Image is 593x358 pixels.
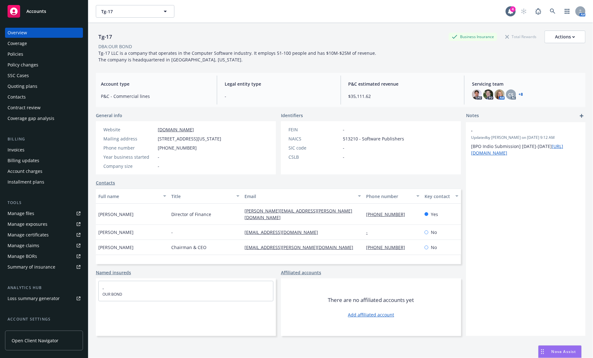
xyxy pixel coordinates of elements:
[8,177,44,187] div: Installment plans
[103,135,155,142] div: Mailing address
[466,112,479,120] span: Notes
[244,208,352,220] a: [PERSON_NAME][EMAIL_ADDRESS][PERSON_NAME][DOMAIN_NAME]
[578,112,585,120] a: add
[495,89,505,99] img: photo
[5,262,83,272] a: Summary of insurance
[5,200,83,206] div: Tools
[508,91,514,98] span: CS
[366,211,410,217] a: [PHONE_NUMBER]
[288,154,340,160] div: CSLB
[5,156,83,166] a: Billing updates
[101,81,209,87] span: Account type
[244,193,354,200] div: Email
[545,31,585,43] button: Actions
[5,103,83,113] a: Contract review
[8,28,27,38] div: Overview
[281,112,303,119] span: Identifiers
[158,145,197,151] span: [PHONE_NUMBER]
[8,166,42,176] div: Account charges
[5,230,83,240] a: Manage certificates
[366,229,373,235] a: -
[343,135,404,142] span: 513210 - Software Publishers
[364,189,422,204] button: Phone number
[96,33,115,41] div: Tg-17
[8,325,35,335] div: Service team
[5,251,83,261] a: Manage BORs
[349,93,457,99] span: $35,111.62
[8,208,34,219] div: Manage files
[98,43,132,50] div: DBA: OUR BOND
[5,28,83,38] a: Overview
[5,325,83,335] a: Service team
[348,311,394,318] a: Add affiliated account
[103,154,155,160] div: Year business started
[519,93,523,96] a: +8
[471,127,564,134] span: -
[98,229,134,236] span: [PERSON_NAME]
[539,346,546,358] div: Drag to move
[102,292,269,297] span: OUR BOND
[538,345,582,358] button: Nova Assist
[328,296,414,304] span: There are no affiliated accounts yet
[158,127,194,133] a: [DOMAIN_NAME]
[171,211,211,218] span: Director of Finance
[96,189,169,204] button: Full name
[242,189,364,204] button: Email
[98,193,159,200] div: Full name
[5,166,83,176] a: Account charges
[158,163,159,169] span: -
[26,9,46,14] span: Accounts
[431,229,437,236] span: No
[472,81,580,87] span: Servicing team
[366,193,413,200] div: Phone number
[366,244,410,250] a: [PHONE_NUMBER]
[225,93,333,99] span: -
[5,60,83,70] a: Policy changes
[103,163,155,169] div: Company size
[343,145,344,151] span: -
[532,5,545,18] a: Report a Bug
[8,230,49,240] div: Manage certificates
[5,241,83,251] a: Manage claims
[8,156,39,166] div: Billing updates
[101,8,156,15] span: Tg-17
[281,269,321,276] a: Affiliated accounts
[552,349,576,354] span: Nova Assist
[158,154,159,160] span: -
[449,33,497,41] div: Business Insurance
[502,33,540,41] div: Total Rewards
[8,219,47,229] div: Manage exposures
[8,113,54,123] div: Coverage gap analysis
[8,145,25,155] div: Invoices
[343,154,344,160] span: -
[288,126,340,133] div: FEIN
[5,219,83,229] a: Manage exposures
[5,316,83,322] div: Account settings
[546,5,559,18] a: Search
[102,285,104,291] a: -
[555,31,575,43] div: Actions
[288,145,340,151] div: SIC code
[431,211,438,218] span: Yes
[472,89,482,99] img: photo
[561,5,574,18] a: Switch app
[349,81,457,87] span: P&C estimated revenue
[8,81,37,91] div: Quoting plans
[103,145,155,151] div: Phone number
[8,103,41,113] div: Contract review
[158,135,221,142] span: [STREET_ADDRESS][US_STATE]
[12,337,58,344] span: Open Client Navigator
[5,113,83,123] a: Coverage gap analysis
[8,92,26,102] div: Contacts
[98,244,134,251] span: [PERSON_NAME]
[518,5,530,18] a: Start snowing
[483,89,493,99] img: photo
[5,285,83,291] div: Analytics hub
[5,71,83,81] a: SSC Cases
[8,38,27,48] div: Coverage
[225,81,333,87] span: Legal entity type
[422,189,461,204] button: Key contact
[8,241,39,251] div: Manage claims
[5,81,83,91] a: Quoting plans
